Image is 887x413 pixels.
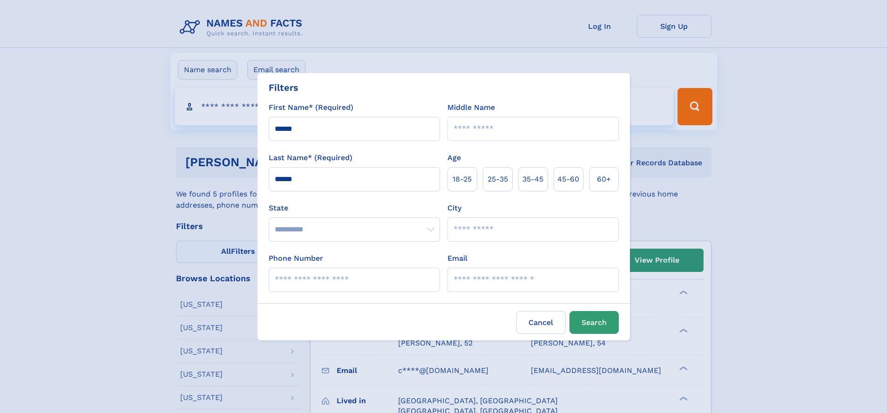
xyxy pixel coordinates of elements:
label: Middle Name [447,102,495,113]
button: Search [569,311,619,334]
span: 18‑25 [453,174,472,185]
span: 35‑45 [522,174,543,185]
label: Email [447,253,467,264]
label: Last Name* (Required) [269,152,352,163]
span: 60+ [597,174,611,185]
label: Cancel [516,311,566,334]
label: City [447,203,461,214]
label: Phone Number [269,253,323,264]
span: 25‑35 [488,174,508,185]
label: Age [447,152,461,163]
span: 45‑60 [557,174,579,185]
div: Filters [269,81,298,95]
label: First Name* (Required) [269,102,353,113]
label: State [269,203,440,214]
